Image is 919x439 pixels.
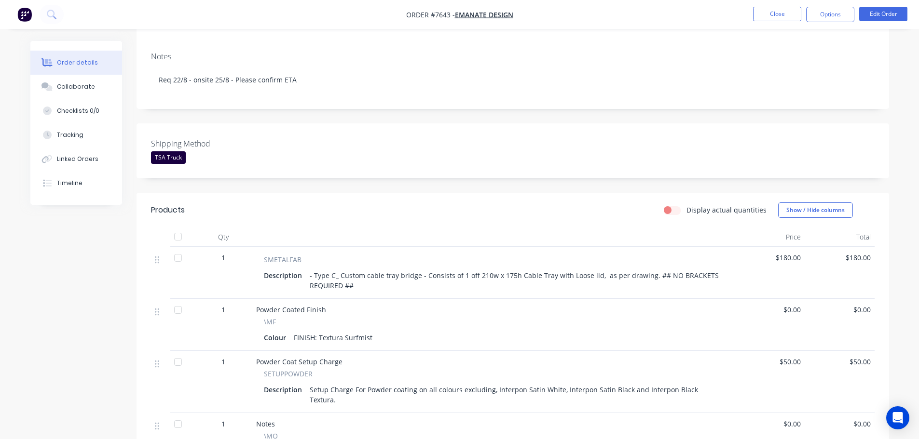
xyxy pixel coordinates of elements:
span: $50.00 [809,357,871,367]
div: Products [151,204,185,216]
button: Tracking [30,123,122,147]
span: Powder Coat Setup Charge [256,357,343,366]
label: Shipping Method [151,138,272,149]
span: 1 [221,419,225,429]
div: Open Intercom Messenger [886,406,909,429]
span: $0.00 [809,419,871,429]
div: FINISH: Textura Surfmist [290,331,376,345]
div: Qty [194,227,252,247]
span: $50.00 [739,357,801,367]
div: Linked Orders [57,155,98,163]
div: Description [264,383,306,397]
div: Total [805,227,875,247]
span: $0.00 [739,305,801,315]
div: TSA Truck [151,151,186,164]
div: Colour [264,331,290,345]
label: Display actual quantities [686,205,767,215]
div: Description [264,268,306,282]
span: $0.00 [739,419,801,429]
button: Timeline [30,171,122,195]
span: SMETALFAB [264,254,302,265]
img: Factory [17,7,32,22]
div: Order details [57,58,98,67]
span: Order #7643 - [406,10,455,19]
div: Req 22/8 - onsite 25/8 - Please confirm ETA [151,65,875,94]
div: Notes [151,52,875,61]
button: Close [753,7,801,21]
div: Price [735,227,805,247]
div: Collaborate [57,82,95,91]
span: SETUPPOWDER [264,369,313,379]
span: \MF [264,317,276,327]
span: 1 [221,305,225,315]
span: $180.00 [809,253,871,263]
button: Linked Orders [30,147,122,171]
div: Timeline [57,179,82,187]
span: $0.00 [809,305,871,315]
span: 1 [221,357,225,367]
div: Tracking [57,131,83,139]
button: Order details [30,51,122,75]
a: Emanate Design [455,10,513,19]
button: Show / Hide columns [778,202,853,218]
span: 1 [221,253,225,263]
span: $180.00 [739,253,801,263]
button: Checklists 0/0 [30,99,122,123]
div: - Type C_ Custom cable tray bridge - Consists of 1 off 210w x 175h Cable Tray with Loose lid, as ... [306,268,723,293]
div: Checklists 0/0 [57,106,99,115]
button: Collaborate [30,75,122,99]
button: Options [806,7,854,22]
span: Powder Coated Finish [256,305,326,314]
div: Setup Charge For Powder coating on all colours excluding, Interpon Satin White, Interpon Satin Bl... [306,383,723,407]
button: Edit Order [859,7,907,21]
span: Notes [256,419,275,428]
